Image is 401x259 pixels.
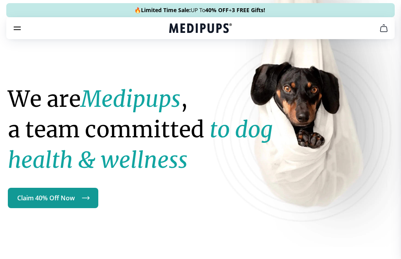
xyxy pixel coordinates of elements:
button: cart [374,19,393,38]
span: 🔥 UP To + [134,6,265,14]
a: Medipups [169,22,232,36]
h1: We are , a team committed [8,84,294,175]
strong: Medipups [81,85,181,113]
a: Claim 40% Off Now [8,188,98,208]
button: burger-menu [13,23,22,33]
